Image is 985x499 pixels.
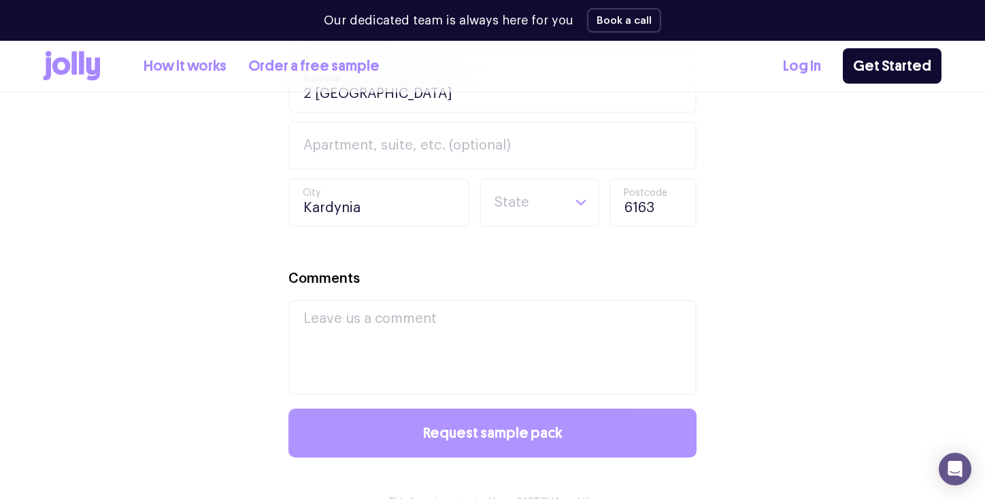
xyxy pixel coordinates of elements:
div: Search for option [480,178,599,227]
input: Search for option [493,179,563,226]
div: Open Intercom Messenger [939,453,971,485]
p: Our dedicated team is always here for you [324,12,573,30]
label: Comments [288,269,360,289]
a: Get Started [843,48,941,84]
span: Request sample pack [423,426,563,441]
button: Book a call [587,8,661,33]
a: How it works [144,55,227,78]
button: Request sample pack [288,409,697,458]
a: Log In [783,55,821,78]
a: Order a free sample [248,55,380,78]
